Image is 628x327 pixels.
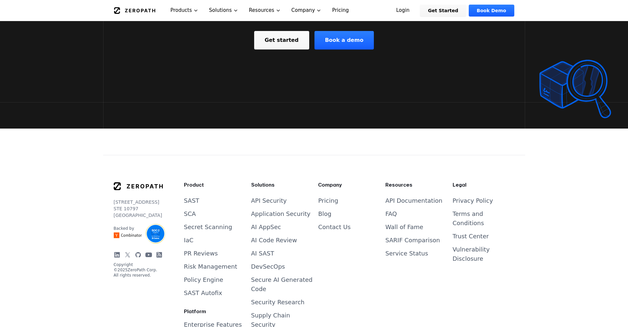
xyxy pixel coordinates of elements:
a: API Documentation [385,197,442,204]
a: Contact Us [318,223,350,230]
p: [STREET_ADDRESS] STE 10797 [GEOGRAPHIC_DATA] [114,199,163,219]
a: FAQ [385,210,397,217]
h3: Company [318,182,380,188]
a: Book Demo [469,5,514,16]
a: Blog RSS Feed [156,252,163,258]
a: Trust Center [453,233,489,240]
h3: Platform [184,308,246,315]
h3: Legal [453,182,515,188]
a: Service Status [385,250,428,257]
a: SAST Autofix [184,289,222,296]
a: Privacy Policy [453,197,493,204]
a: Wall of Fame [385,223,423,230]
a: Vulnerability Disclosure [453,246,490,262]
a: SAST [184,197,199,204]
a: SCA [184,210,196,217]
a: Security Research [251,299,305,306]
a: Risk Management [184,263,237,270]
a: PR Reviews [184,250,218,257]
a: Pricing [318,197,338,204]
a: AI AppSec [251,223,281,230]
a: Application Security [251,210,311,217]
a: SARIF Comparison [385,237,440,244]
a: IaC [184,237,194,244]
a: Secret Scanning [184,223,232,230]
h3: Product [184,182,246,188]
a: API Security [251,197,287,204]
a: Book a demo [314,31,374,49]
p: Copyright © 2025 ZeroPath Corp. All rights reserved. [114,262,163,278]
a: AI SAST [251,250,274,257]
a: Get started [254,31,309,49]
h3: Solutions [251,182,313,188]
h3: Resources [385,182,447,188]
img: SOC2 Type II Certified [146,224,165,244]
a: Login [388,5,418,16]
a: Terms and Conditions [453,210,484,226]
a: Blog [318,210,331,217]
a: Policy Engine [184,276,223,283]
a: AI Code Review [251,237,297,244]
p: Backed by [114,226,142,231]
a: Secure AI Generated Code [251,276,313,292]
a: Get Started [420,5,466,16]
a: DevSecOps [251,263,285,270]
